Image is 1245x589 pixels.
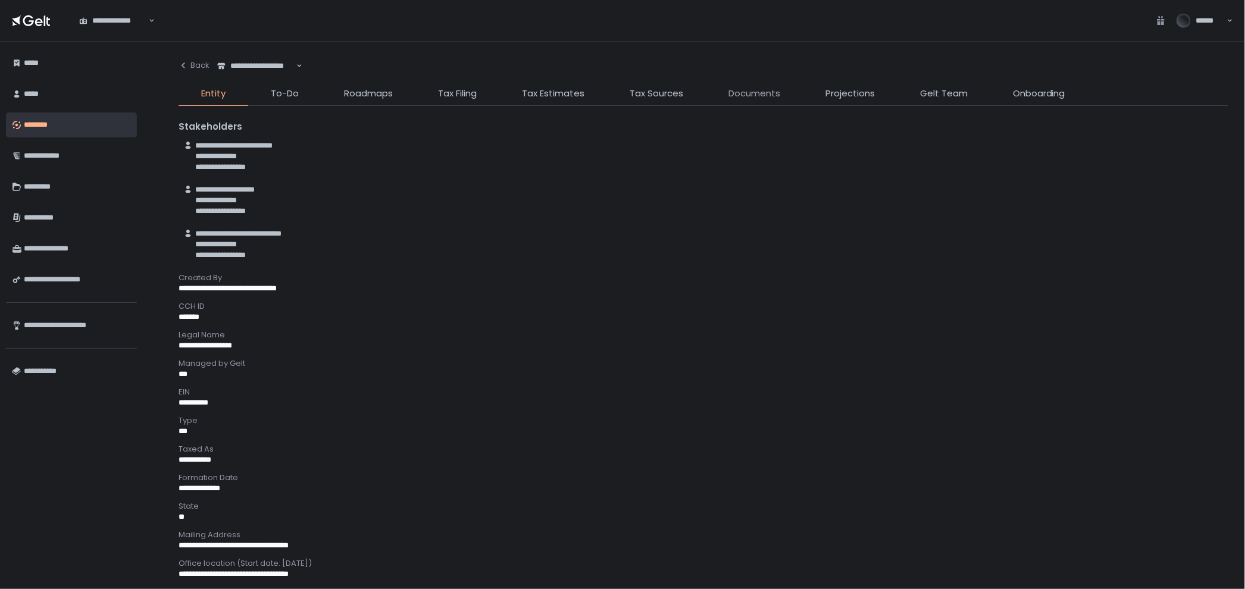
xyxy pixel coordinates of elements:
div: Type [179,415,1228,426]
button: Back [179,54,209,77]
div: CCH ID [179,301,1228,312]
div: Stakeholders [179,120,1228,134]
div: State [179,501,1228,512]
div: Search for option [209,54,302,79]
input: Search for option [147,15,148,27]
span: To-Do [271,87,299,101]
span: Tax Filing [438,87,477,101]
span: Documents [728,87,780,101]
span: Projections [825,87,875,101]
div: Taxed As [179,444,1228,455]
span: Roadmaps [344,87,393,101]
span: Tax Estimates [522,87,584,101]
div: EIN [179,387,1228,397]
div: Legal Name [179,330,1228,340]
span: Tax Sources [630,87,683,101]
div: Mailing Address [179,530,1228,540]
span: Onboarding [1013,87,1065,101]
span: Gelt Team [920,87,968,101]
div: Created By [179,272,1228,283]
div: Formation Date [179,472,1228,483]
div: Office location (Start date: [DATE]) [179,558,1228,569]
div: Managed by Gelt [179,358,1228,369]
div: Search for option [71,8,155,33]
div: Back [179,60,209,71]
span: Entity [201,87,226,101]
